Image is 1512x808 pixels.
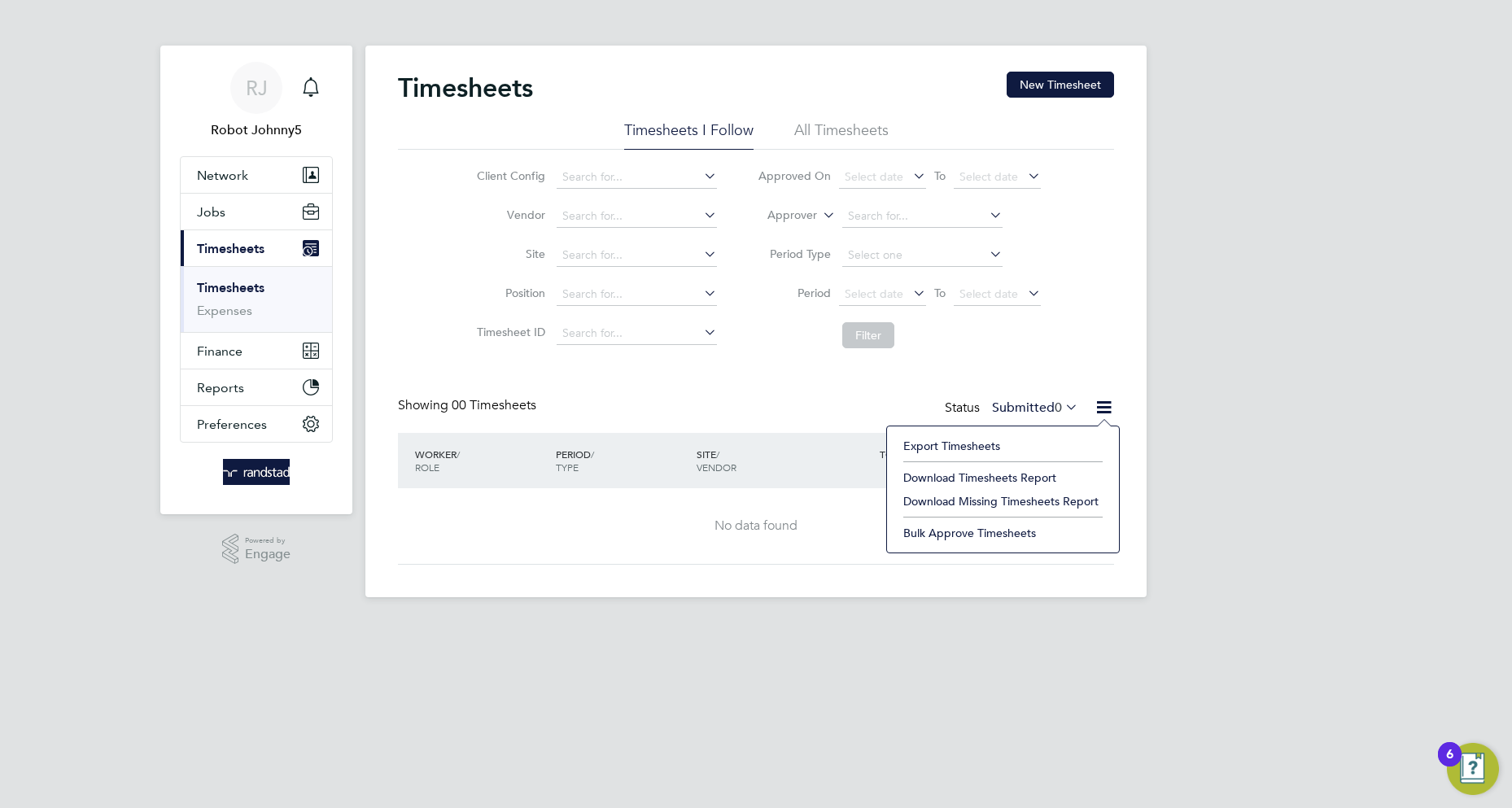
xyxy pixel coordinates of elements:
[557,283,717,306] input: Search for...
[758,168,831,183] label: Approved On
[929,282,950,304] span: To
[959,169,1018,184] span: Select date
[472,247,545,261] label: Site
[245,548,291,561] span: Engage
[895,490,1111,513] li: Download Missing Timesheets Report
[557,322,717,345] input: Search for...
[845,286,903,301] span: Select date
[180,120,333,140] span: Robot Johnny5
[697,461,736,474] span: VENDOR
[197,204,225,220] span: Jobs
[557,205,717,228] input: Search for...
[181,369,332,405] button: Reports
[181,230,332,266] button: Timesheets
[197,380,244,395] span: Reports
[758,286,831,300] label: Period
[398,397,540,414] div: Showing
[842,205,1003,228] input: Search for...
[758,247,831,261] label: Period Type
[472,325,545,339] label: Timesheet ID
[1446,754,1453,775] div: 6
[415,461,439,474] span: ROLE
[552,439,693,482] div: PERIOD
[929,165,950,186] span: To
[181,157,332,193] button: Network
[945,397,1082,420] div: Status
[180,62,333,140] a: RJRobot Johnny5
[181,266,332,332] div: Timesheets
[744,207,817,224] label: Approver
[197,280,264,295] a: Timesheets
[197,241,264,256] span: Timesheets
[411,439,552,482] div: WORKER
[197,168,248,183] span: Network
[457,448,460,461] span: /
[222,534,291,565] a: Powered byEngage
[472,286,545,300] label: Position
[895,466,1111,489] li: Download Timesheets Report
[160,46,352,514] nav: Main navigation
[557,244,717,267] input: Search for...
[624,120,754,150] li: Timesheets I Follow
[842,244,1003,267] input: Select one
[880,448,909,461] span: TOTAL
[472,168,545,183] label: Client Config
[245,534,291,548] span: Powered by
[557,166,717,189] input: Search for...
[556,461,579,474] span: TYPE
[794,120,889,150] li: All Timesheets
[223,459,291,485] img: randstad-logo-retina.png
[842,322,894,348] button: Filter
[1447,743,1499,795] button: Open Resource Center, 6 new notifications
[693,439,833,482] div: SITE
[1007,72,1114,98] button: New Timesheet
[181,406,332,442] button: Preferences
[959,286,1018,301] span: Select date
[197,303,252,318] a: Expenses
[845,169,903,184] span: Select date
[992,400,1078,416] label: Submitted
[895,522,1111,544] li: Bulk Approve Timesheets
[716,448,719,461] span: /
[398,72,533,104] h2: Timesheets
[180,459,333,485] a: Go to home page
[181,333,332,369] button: Finance
[197,417,267,432] span: Preferences
[895,435,1111,457] li: Export Timesheets
[246,77,268,98] span: RJ
[1055,400,1062,416] span: 0
[197,343,243,359] span: Finance
[414,518,1098,535] div: No data found
[452,397,536,413] span: 00 Timesheets
[591,448,594,461] span: /
[472,207,545,222] label: Vendor
[181,194,332,229] button: Jobs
